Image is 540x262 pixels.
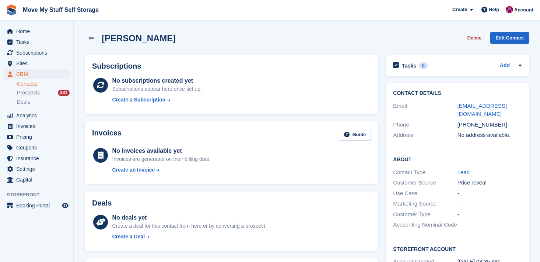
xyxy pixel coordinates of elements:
span: Deals [17,99,30,106]
div: Use Case [393,189,457,198]
h2: About [393,155,522,163]
a: menu [4,37,70,47]
img: Carrie Machin [506,6,513,13]
div: Contact Type [393,168,457,177]
div: No invoices available yet [112,146,211,155]
span: Booking Portal [16,200,60,211]
div: Subscriptions appear here once set up. [112,85,202,93]
div: Invoices are generated on their billing date. [112,155,211,163]
div: - [457,221,522,229]
h2: Storefront Account [393,245,522,252]
span: Invoices [16,121,60,131]
span: Tasks [16,37,60,47]
a: Create a Deal [112,233,266,241]
a: Create a Subscription [112,96,202,104]
span: Create [452,6,467,13]
a: menu [4,121,70,131]
a: menu [4,58,70,69]
div: - [457,210,522,219]
a: menu [4,200,70,211]
div: Customer Type [393,210,457,219]
span: Sites [16,58,60,69]
div: No deals yet [112,213,266,222]
div: Address [393,131,457,139]
a: Edit Contact [490,32,529,44]
div: - [457,189,522,198]
div: No subscriptions created yet [112,76,202,85]
span: Account [514,6,533,14]
a: Deals [17,98,70,106]
a: menu [4,69,70,79]
span: Home [16,26,60,37]
img: stora-icon-8386f47178a22dfd0bd8f6a31ec36ba5ce8667c1dd55bd0f319d3a0aa187defe.svg [6,4,17,15]
a: Lead [457,169,470,175]
a: Preview store [61,201,70,210]
a: menu [4,48,70,58]
span: CRM [16,69,60,79]
span: Analytics [16,110,60,121]
span: Insurance [16,153,60,163]
div: - [457,200,522,208]
a: menu [4,164,70,174]
a: menu [4,153,70,163]
h2: Contact Details [393,90,522,96]
span: Help [489,6,499,13]
h2: [PERSON_NAME] [102,33,176,43]
a: Prospects 331 [17,89,70,97]
div: No address available. [457,131,522,139]
div: Marketing Source [393,200,457,208]
div: Accounting Nominal Code [393,221,457,229]
a: menu [4,175,70,185]
div: Create an Invoice [112,166,155,174]
span: Coupons [16,142,60,153]
a: menu [4,110,70,121]
span: Subscriptions [16,48,60,58]
span: Prospects [17,89,40,96]
div: Create a deal for this contact from here or by converting a prospect. [112,222,266,230]
a: Create an Invoice [112,166,211,174]
span: Storefront [7,191,73,199]
a: menu [4,142,70,153]
h2: Deals [92,199,112,207]
div: Email [393,102,457,118]
a: Add [500,62,510,70]
div: 0 [419,62,428,69]
button: Delete [464,32,484,44]
span: Settings [16,164,60,174]
div: 331 [58,90,70,96]
h2: Subscriptions [92,62,371,70]
span: Pricing [16,132,60,142]
a: menu [4,132,70,142]
div: Price reveal [457,179,522,187]
a: Contacts [17,80,70,87]
a: [EMAIL_ADDRESS][DOMAIN_NAME] [457,103,507,117]
div: Customer Source [393,179,457,187]
a: menu [4,26,70,37]
a: Move My Stuff Self Storage [20,4,102,16]
div: Phone [393,121,457,129]
div: Create a Subscription [112,96,165,104]
div: [PHONE_NUMBER] [457,121,522,129]
a: Guide [339,129,371,141]
div: Create a Deal [112,233,145,241]
h2: Invoices [92,129,122,141]
span: Capital [16,175,60,185]
h2: Tasks [402,62,416,69]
